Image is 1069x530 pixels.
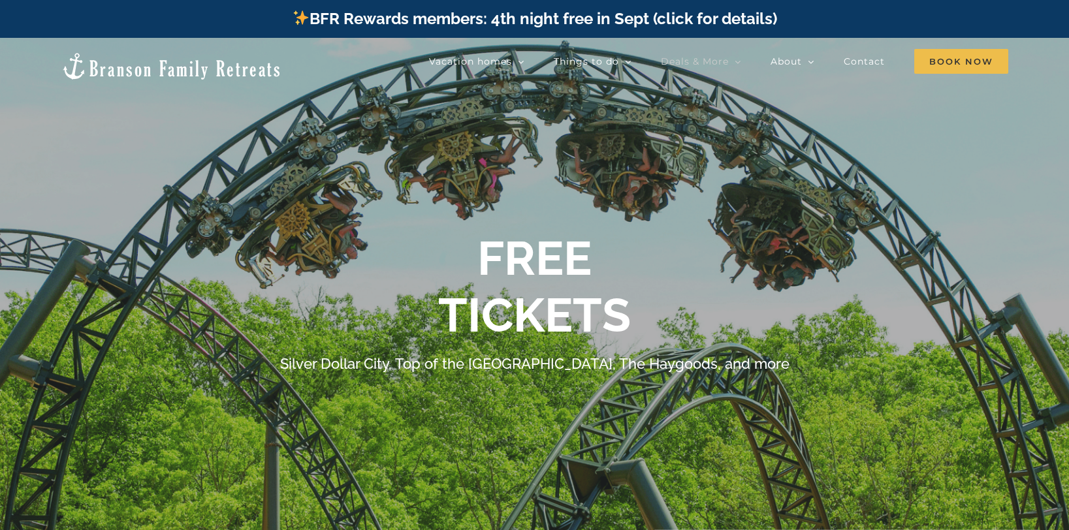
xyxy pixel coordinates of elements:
span: About [771,57,802,66]
span: Book Now [914,49,1008,74]
a: Vacation homes [429,48,524,74]
a: Things to do [554,48,631,74]
span: Things to do [554,57,619,66]
span: Deals & More [661,57,729,66]
img: ✨ [293,10,309,25]
span: Vacation homes [429,57,512,66]
a: Book Now [914,48,1008,74]
img: Branson Family Retreats Logo [61,52,282,81]
a: Contact [844,48,885,74]
a: BFR Rewards members: 4th night free in Sept (click for details) [292,9,777,28]
a: About [771,48,814,74]
nav: Main Menu [429,48,1008,74]
a: Deals & More [661,48,741,74]
h4: Silver Dollar City, Top of the [GEOGRAPHIC_DATA], The Haygoods, and more [280,355,790,372]
span: Contact [844,57,885,66]
b: FREE TICKETS [438,230,631,342]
